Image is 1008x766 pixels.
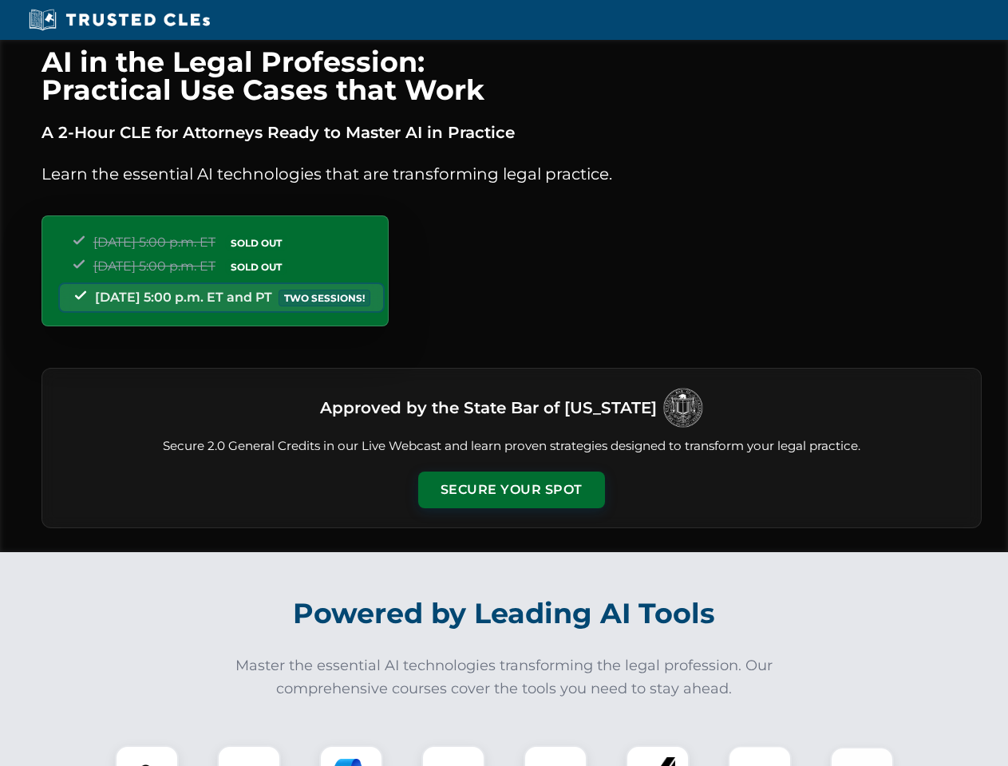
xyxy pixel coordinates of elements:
p: Secure 2.0 General Credits in our Live Webcast and learn proven strategies designed to transform ... [61,437,962,456]
img: Logo [663,388,703,428]
span: [DATE] 5:00 p.m. ET [93,259,215,274]
p: Master the essential AI technologies transforming the legal profession. Our comprehensive courses... [225,654,784,701]
span: SOLD OUT [225,259,287,275]
span: SOLD OUT [225,235,287,251]
span: [DATE] 5:00 p.m. ET [93,235,215,250]
h2: Powered by Leading AI Tools [62,586,947,642]
img: Trusted CLEs [24,8,215,32]
p: A 2-Hour CLE for Attorneys Ready to Master AI in Practice [42,120,982,145]
button: Secure Your Spot [418,472,605,508]
p: Learn the essential AI technologies that are transforming legal practice. [42,161,982,187]
h3: Approved by the State Bar of [US_STATE] [320,393,657,422]
h1: AI in the Legal Profession: Practical Use Cases that Work [42,48,982,104]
